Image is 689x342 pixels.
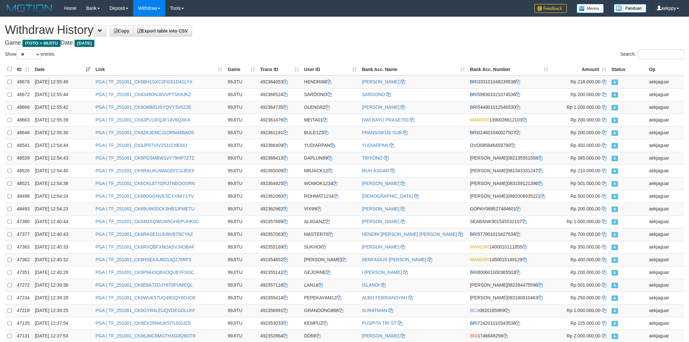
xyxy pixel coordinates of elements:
[302,114,359,126] td: MEITA01
[612,118,618,123] span: Approved - Marked by aekjaguar
[570,92,600,97] span: Rp 200.000,00
[362,105,399,110] a: [PERSON_NAME]
[570,270,600,275] span: Rp 200.000,00
[14,215,32,228] td: 47380
[14,279,32,292] td: 47272
[14,152,32,164] td: 48539
[612,334,618,339] span: Approved - Marked by aekjaguar
[225,114,258,126] td: 99JITU
[612,257,618,263] span: Approved - Marked by aekjaguar
[258,152,302,164] td: 492366413
[95,257,191,262] a: PGA | TF_251001_CK6HSEKAJ6D1JQZ7MIP3
[470,181,507,186] span: [PERSON_NAME]
[225,253,258,266] td: 99JITU
[467,139,551,152] td: 085846459790
[95,232,193,237] a: PGA | TF_251001_CK6RASE1UJU9VB7SCYAZ
[470,295,507,300] span: [PERSON_NAME]
[612,232,618,237] span: Approved - Marked by aekjaguar
[95,295,196,300] a: PGA | TF_251001_CK6WUK57UQ49GQY6OJOE
[362,92,385,97] a: SARDONO
[570,130,600,135] span: Rp 200.000,00
[5,40,684,46] h4: Game: Date:
[14,101,32,114] td: 48666
[95,117,190,122] a: PGA | TF_251001_CK6JPU1IFQJF14V6QXKA
[225,63,258,76] th: Game: activate to sort column ascending
[467,76,551,89] td: 333101048239536
[225,241,258,253] td: 99JITU
[470,155,507,161] span: [PERSON_NAME]
[467,177,551,190] td: 083159121396
[362,193,413,199] a: [DEMOGRAPHIC_DATA]
[5,23,684,36] h1: Withdraw History
[32,114,93,126] td: [DATE] 12:55:39
[14,139,32,152] td: 48541
[32,266,93,279] td: [DATE] 12:40:28
[467,88,551,101] td: 598301021074536
[570,155,600,161] span: Rp 385.000,00
[570,143,600,148] span: Rp 450.000,00
[362,321,396,326] a: PUSPITA TRI ST
[612,92,618,98] span: Approved - Marked by aekjaguar
[467,164,551,177] td: 081343331247
[467,304,551,317] td: 0820165969
[570,282,600,288] span: Rp 501.000,00
[225,76,258,89] td: 99JITU
[95,79,192,84] a: PGA | TF_251001_CK6BH1SXC2FGS1D41LYX
[570,168,600,173] span: Rp 210.000,00
[570,257,600,262] span: Rp 400.000,00
[32,177,93,190] td: [DATE] 12:54:38
[258,114,302,126] td: 492361476
[612,295,618,301] span: Approved - Marked by aekjaguar
[646,126,684,139] td: aekjaguar
[612,207,618,212] span: Approved - Marked by aekjaguar
[133,25,192,36] a: Export table into CSV
[470,257,489,262] span: MANDIRI
[302,177,359,190] td: WOWOK1234
[258,241,302,253] td: 492355169
[258,304,302,317] td: 492356991
[359,63,467,76] th: Bank Acc. Name: activate to sort column ascending
[612,79,618,85] span: Approved - Marked by aekjaguar
[362,232,457,237] a: HENDRI [PERSON_NAME] [PERSON_NAME]
[612,321,618,326] span: Approved - Marked by aekjaguar
[14,164,32,177] td: 48526
[467,126,551,139] td: 024601040027507
[646,203,684,215] td: aekjaguar
[646,241,684,253] td: aekjaguar
[32,304,93,317] td: [DATE] 12:39:25
[570,295,600,300] span: Rp 250.000,00
[470,333,477,338] span: BNI
[302,279,359,292] td: LAN14
[302,101,359,114] td: OLENG82
[467,114,551,126] td: 1390028612103
[95,244,194,249] a: PGA | TF_251001_CK6RVQBFXM2ASVJ4OBAF
[567,219,600,224] span: Rp 1.000.000,00
[646,63,684,76] th: Op
[612,245,618,250] span: Approved - Marked by aekjaguar
[612,194,618,199] span: Approved - Marked by aekjaguar
[362,206,399,211] a: [PERSON_NAME]
[32,164,93,177] td: [DATE] 12:54:40
[258,101,302,114] td: 492364735
[302,266,359,279] td: GEJORNE
[14,241,32,253] td: 47363
[646,88,684,101] td: aekjaguar
[646,317,684,330] td: aekjaguar
[95,155,194,161] a: PGA | TF_251001_CK6PDSMBW1VY79HP7Z7Z
[302,152,359,164] td: DAPLUN99
[32,317,93,330] td: [DATE] 12:37:54
[470,308,479,313] span: BCA
[570,79,600,84] span: Rp 218.000,00
[95,105,191,110] a: PGA | TF_251001_CK6O6BIGJSYQVY3V0ZJE
[14,253,32,266] td: 47362
[612,270,618,276] span: Approved - Marked by aekjaguar
[620,50,684,59] label: Search:
[612,130,618,136] span: Approved - Marked by aekjaguar
[95,308,195,313] a: PGA | TF_251001_CK6GYR4LEUQVDEGDLLKF
[75,40,94,47] span: [DATE]
[95,270,194,275] a: PGA | TF_251001_CK6P9443Q6XOQU6YFSOC
[570,232,600,237] span: Rp 700.000,00
[467,266,551,279] td: 800601000365503
[258,279,302,292] td: 492357116
[470,92,477,97] span: BRI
